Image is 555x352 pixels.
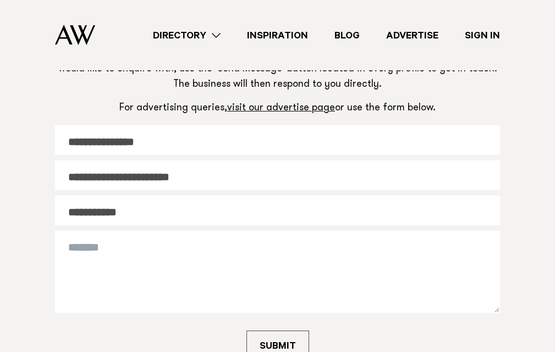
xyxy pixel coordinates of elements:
[227,103,335,113] a: visit our advertise page
[373,28,452,43] a: Advertise
[234,28,321,43] a: Inspiration
[321,28,373,43] a: Blog
[140,28,234,43] a: Directory
[55,101,500,116] p: For advertising queries, or use the form below.
[55,25,95,45] img: Auckland Weddings Logo
[452,28,513,43] a: Sign In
